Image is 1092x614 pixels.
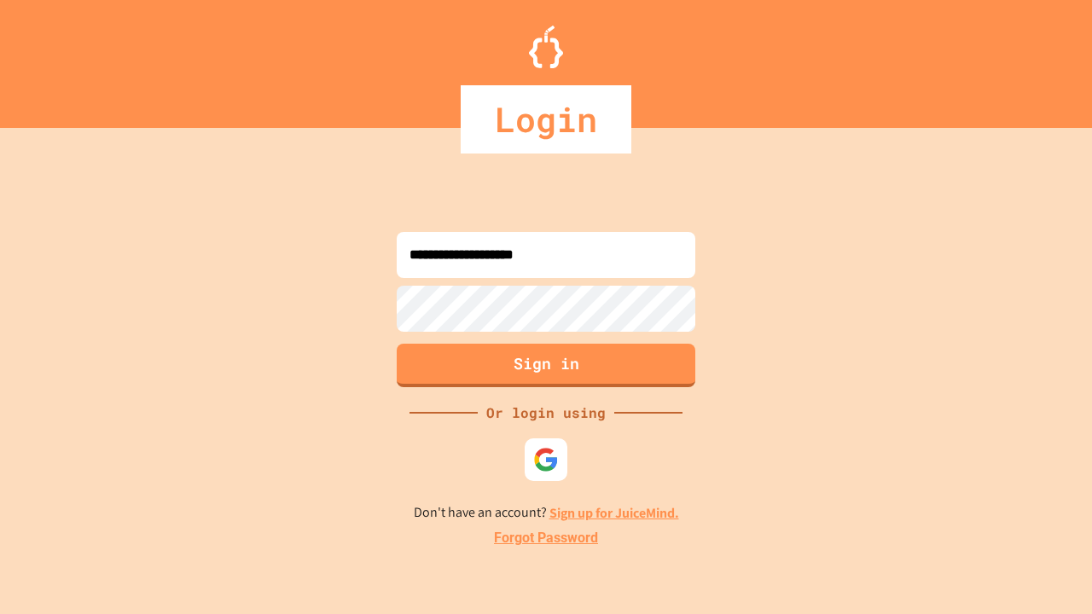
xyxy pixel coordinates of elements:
p: Don't have an account? [414,502,679,524]
a: Forgot Password [494,528,598,548]
div: Or login using [478,403,614,423]
img: google-icon.svg [533,447,559,472]
img: Logo.svg [529,26,563,68]
div: Login [461,85,631,153]
button: Sign in [397,344,695,387]
a: Sign up for JuiceMind. [549,504,679,522]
